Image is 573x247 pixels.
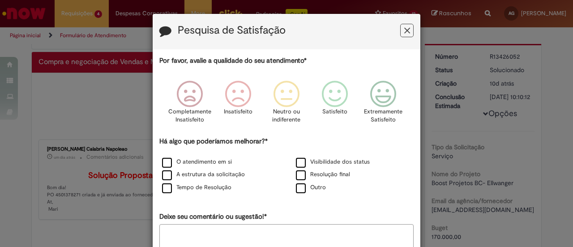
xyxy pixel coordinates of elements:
[224,108,252,116] p: Insatisfeito
[162,183,231,192] label: Tempo de Resolução
[364,108,402,124] p: Extremamente Satisfeito
[159,56,307,65] label: Por favor, avalie a qualidade do seu atendimento*
[167,74,212,135] div: Completamente Insatisfeito
[270,108,303,124] p: Neutro ou indiferente
[178,25,286,36] label: Pesquisa de Satisfação
[162,170,245,179] label: A estrutura da solicitação
[264,74,309,135] div: Neutro ou indiferente
[360,74,406,135] div: Extremamente Satisfeito
[168,108,211,124] p: Completamente Insatisfeito
[159,212,267,221] label: Deixe seu comentário ou sugestão!*
[296,170,350,179] label: Resolução final
[296,158,370,166] label: Visibilidade dos status
[159,137,414,195] div: Há algo que poderíamos melhorar?*
[162,158,232,166] label: O atendimento em si
[322,108,347,116] p: Satisfeito
[312,74,358,135] div: Satisfeito
[296,183,326,192] label: Outro
[215,74,261,135] div: Insatisfeito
